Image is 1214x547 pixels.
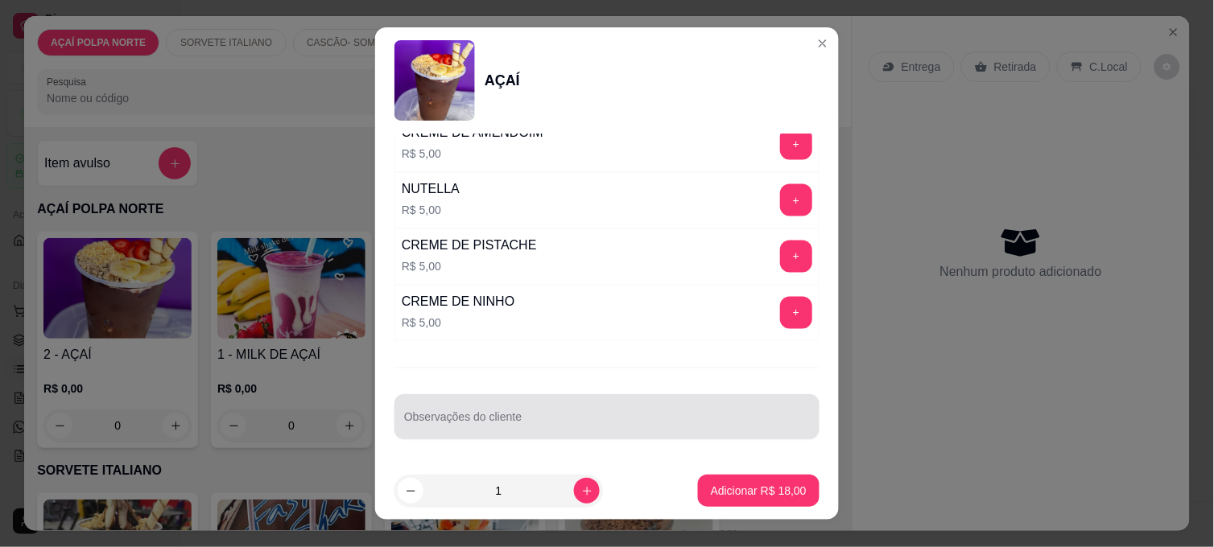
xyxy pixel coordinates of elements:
[711,483,807,499] p: Adicionar R$ 18,00
[780,184,812,216] button: add
[402,258,537,274] p: R$ 5,00
[402,236,537,255] div: CREME DE PISTACHE
[402,202,460,218] p: R$ 5,00
[402,146,543,162] p: R$ 5,00
[574,478,600,504] button: increase-product-quantity
[780,128,812,160] button: add
[402,292,514,311] div: CREME DE NINHO
[404,415,810,431] input: Observações do cliente
[485,69,520,92] div: AÇAÍ
[810,31,836,56] button: Close
[398,478,423,504] button: decrease-product-quantity
[780,297,812,329] button: add
[402,315,514,331] p: R$ 5,00
[698,475,820,507] button: Adicionar R$ 18,00
[402,179,460,199] div: NUTELLA
[780,241,812,273] button: add
[394,40,475,121] img: product-image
